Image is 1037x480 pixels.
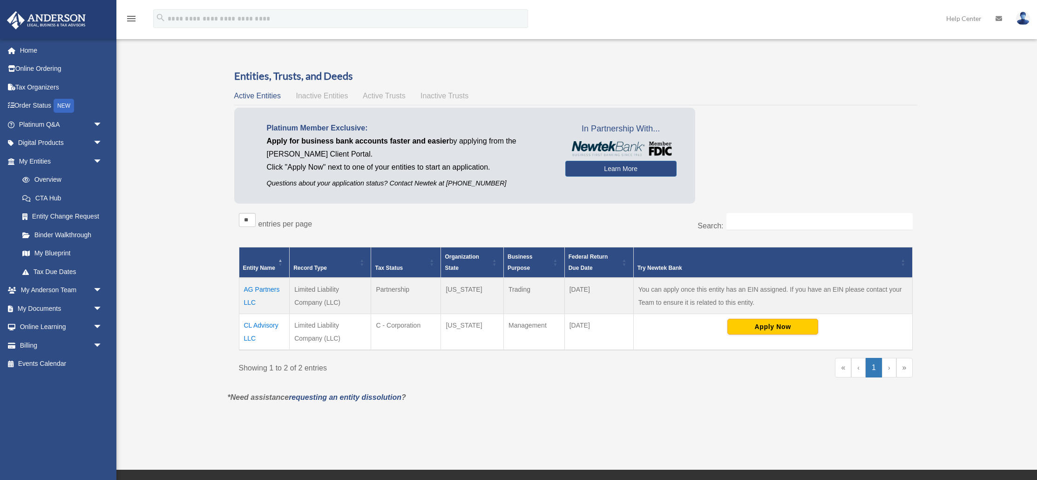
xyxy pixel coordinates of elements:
[633,247,912,278] th: Try Newtek Bank : Activate to sort
[267,135,551,161] p: by applying from the [PERSON_NAME] Client Portal.
[564,314,633,350] td: [DATE]
[293,265,327,271] span: Record Type
[7,60,116,78] a: Online Ordering
[13,207,112,226] a: Entity Change Request
[7,78,116,96] a: Tax Organizers
[7,115,116,134] a: Platinum Q&Aarrow_drop_down
[126,16,137,24] a: menu
[296,92,348,100] span: Inactive Entities
[508,254,532,271] span: Business Purpose
[504,247,565,278] th: Business Purpose: Activate to sort
[7,134,116,152] a: Digital Productsarrow_drop_down
[93,281,112,300] span: arrow_drop_down
[93,299,112,318] span: arrow_drop_down
[126,13,137,24] i: menu
[363,92,406,100] span: Active Trusts
[564,247,633,278] th: Federal Return Due Date: Activate to sort
[371,247,441,278] th: Tax Status: Activate to sort
[239,247,290,278] th: Entity Name: Activate to invert sorting
[371,278,441,314] td: Partnership
[93,115,112,134] span: arrow_drop_down
[13,171,107,189] a: Overview
[896,358,913,377] a: Last
[239,278,290,314] td: AG Partners LLC
[13,226,112,244] a: Binder Walkthrough
[375,265,403,271] span: Tax Status
[698,222,723,230] label: Search:
[267,161,551,174] p: Click "Apply Now" next to one of your entities to start an application.
[1016,12,1030,25] img: User Pic
[289,393,401,401] a: requesting an entity dissolution
[54,99,74,113] div: NEW
[441,247,504,278] th: Organization State: Activate to sort
[234,69,917,83] h3: Entities, Trusts, and Deeds
[267,122,551,135] p: Platinum Member Exclusive:
[7,336,116,355] a: Billingarrow_drop_down
[290,278,371,314] td: Limited Liability Company (LLC)
[851,358,866,377] a: Previous
[267,178,551,189] p: Questions about your application status? Contact Newtek at [PHONE_NUMBER]
[156,13,166,23] i: search
[7,281,116,300] a: My Anderson Teamarrow_drop_down
[228,393,406,401] em: *Need assistance ?
[441,314,504,350] td: [US_STATE]
[290,314,371,350] td: Limited Liability Company (LLC)
[93,152,112,171] span: arrow_drop_down
[441,278,504,314] td: [US_STATE]
[420,92,468,100] span: Inactive Trusts
[7,96,116,116] a: Order StatusNEW
[93,318,112,337] span: arrow_drop_down
[445,254,479,271] span: Organization State
[258,220,312,228] label: entries per page
[234,92,281,100] span: Active Entities
[243,265,275,271] span: Entity Name
[239,314,290,350] td: CL Advisory LLC
[4,11,88,29] img: Anderson Advisors Platinum Portal
[267,137,449,145] span: Apply for business bank accounts faster and easier
[565,122,677,137] span: In Partnership With...
[239,358,569,375] div: Showing 1 to 2 of 2 entries
[569,254,608,271] span: Federal Return Due Date
[637,262,898,274] div: Try Newtek Bank
[565,161,677,177] a: Learn More
[7,299,116,318] a: My Documentsarrow_drop_down
[504,314,565,350] td: Management
[13,262,112,281] a: Tax Due Dates
[570,141,672,156] img: NewtekBankLogoSM.png
[13,244,112,263] a: My Blueprint
[93,134,112,153] span: arrow_drop_down
[633,278,912,314] td: You can apply once this entity has an EIN assigned. If you have an EIN please contact your Team t...
[7,41,116,60] a: Home
[866,358,882,377] a: 1
[504,278,565,314] td: Trading
[371,314,441,350] td: C - Corporation
[835,358,851,377] a: First
[290,247,371,278] th: Record Type: Activate to sort
[7,318,116,336] a: Online Learningarrow_drop_down
[7,152,112,171] a: My Entitiesarrow_drop_down
[882,358,896,377] a: Next
[7,355,116,373] a: Events Calendar
[13,189,112,207] a: CTA Hub
[564,278,633,314] td: [DATE]
[93,336,112,355] span: arrow_drop_down
[727,319,818,335] button: Apply Now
